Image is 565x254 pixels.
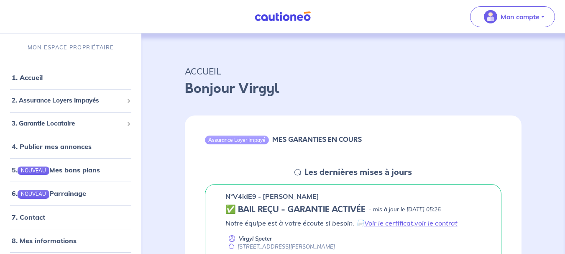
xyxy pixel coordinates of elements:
[369,205,441,214] p: - mis à jour le [DATE] 05:26
[304,167,412,177] h5: Les dernières mises à jours
[225,191,319,201] p: n°V4idE9 - [PERSON_NAME]
[225,205,366,215] h5: ✅ BAIL REÇU - GARANTIE ACTIVÉE
[12,142,92,151] a: 4. Publier mes annonces
[225,205,481,215] div: state: CONTRACT-VALIDATED, Context: MORE-THAN-6-MONTHS,MAYBE-CERTIFICATE,ALONE,LESSOR-DOCUMENTS
[272,136,362,144] h6: MES GARANTIES EN COURS
[239,235,272,243] p: Virgyl Speter
[3,185,138,202] div: 6.NOUVEAUParrainage
[484,10,497,23] img: illu_account_valid_menu.svg
[225,218,481,228] p: Notre équipe est à votre écoute si besoin. 📄 ,
[185,79,522,99] p: Bonjour Virgyl
[205,136,269,144] div: Assurance Loyer Impayé
[12,73,43,82] a: 1. Accueil
[3,92,138,109] div: 2. Assurance Loyers Impayés
[3,69,138,86] div: 1. Accueil
[414,219,458,227] a: voir le contrat
[364,219,413,227] a: Voir le certificat
[3,162,138,178] div: 5.NOUVEAUMes bons plans
[12,166,100,174] a: 5.NOUVEAUMes bons plans
[3,232,138,249] div: 8. Mes informations
[3,138,138,155] div: 4. Publier mes annonces
[3,209,138,226] div: 7. Contact
[3,115,138,132] div: 3. Garantie Locataire
[225,243,335,251] div: [STREET_ADDRESS][PERSON_NAME]
[12,236,77,245] a: 8. Mes informations
[12,96,123,105] span: 2. Assurance Loyers Impayés
[28,44,114,51] p: MON ESPACE PROPRIÉTAIRE
[12,189,86,198] a: 6.NOUVEAUParrainage
[12,119,123,128] span: 3. Garantie Locataire
[12,213,45,221] a: 7. Contact
[185,64,522,79] p: ACCUEIL
[501,12,539,22] p: Mon compte
[251,11,314,22] img: Cautioneo
[470,6,555,27] button: illu_account_valid_menu.svgMon compte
